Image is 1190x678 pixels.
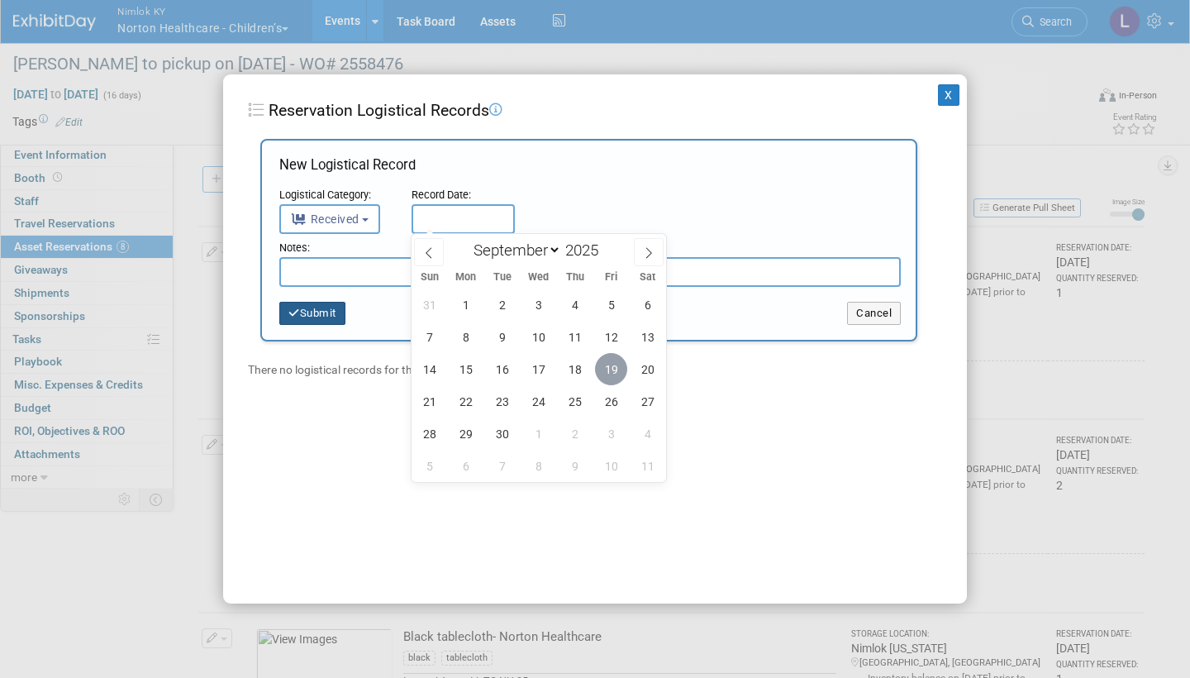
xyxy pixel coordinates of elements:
[412,272,448,283] span: Sun
[595,353,627,385] span: September 19, 2025
[631,450,664,482] span: October 11, 2025
[522,321,555,353] span: September 10, 2025
[522,418,555,450] span: October 1, 2025
[522,385,555,418] span: September 24, 2025
[413,353,445,385] span: September 14, 2025
[486,418,518,450] span: September 30, 2025
[595,321,627,353] span: September 12, 2025
[486,385,518,418] span: September 23, 2025
[413,321,445,353] span: September 7, 2025
[561,241,611,260] input: Year
[522,353,555,385] span: September 17, 2025
[631,385,664,418] span: September 27, 2025
[559,418,591,450] span: October 2, 2025
[450,418,482,450] span: September 29, 2025
[450,385,482,418] span: September 22, 2025
[486,353,518,385] span: September 16, 2025
[630,272,666,283] span: Sat
[413,450,445,482] span: October 5, 2025
[631,321,664,353] span: September 13, 2025
[291,212,359,226] span: Received
[413,418,445,450] span: September 28, 2025
[450,353,482,385] span: September 15, 2025
[522,289,555,321] span: September 3, 2025
[450,450,482,482] span: October 6, 2025
[631,418,664,450] span: October 4, 2025
[559,353,591,385] span: September 18, 2025
[486,321,518,353] span: September 9, 2025
[484,272,521,283] span: Tue
[450,289,482,321] span: September 1, 2025
[595,450,627,482] span: October 10, 2025
[631,353,664,385] span: September 20, 2025
[279,241,901,257] div: Notes:
[557,272,593,283] span: Thu
[412,188,515,204] div: Record Date:
[938,84,959,106] button: X
[559,321,591,353] span: September 11, 2025
[631,289,664,321] span: September 6, 2025
[593,272,630,283] span: Fri
[847,302,901,325] button: Cancel
[279,188,399,204] div: Logistical Category:
[448,272,484,283] span: Mon
[595,385,627,418] span: September 26, 2025
[450,321,482,353] span: September 8, 2025
[522,450,555,482] span: October 8, 2025
[559,289,591,321] span: September 4, 2025
[248,99,930,122] div: Reservation Logistical Records
[279,302,345,325] button: Submit
[486,289,518,321] span: September 2, 2025
[521,272,557,283] span: Wed
[595,289,627,321] span: September 5, 2025
[248,363,484,376] span: There no logistical records for this reservation.
[486,450,518,482] span: October 7, 2025
[413,289,445,321] span: August 31, 2025
[466,240,561,260] select: Month
[559,385,591,418] span: September 25, 2025
[595,418,627,450] span: October 3, 2025
[413,385,445,418] span: September 21, 2025
[559,450,591,482] span: October 9, 2025
[279,155,901,188] div: New Logistical Record
[279,204,380,234] button: Received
